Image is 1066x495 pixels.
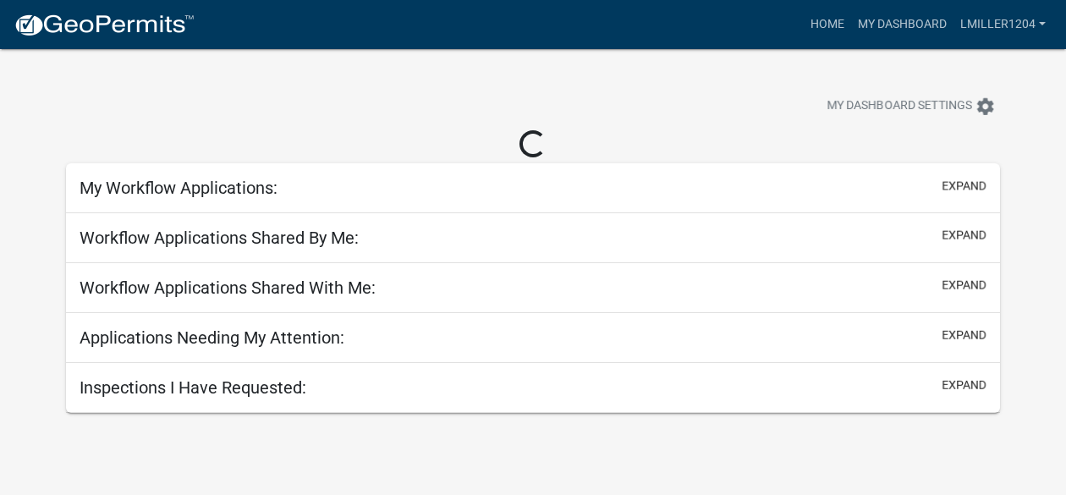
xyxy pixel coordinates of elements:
button: expand [942,327,986,344]
a: lmiller1204 [953,8,1052,41]
button: expand [942,277,986,294]
h5: Inspections I Have Requested: [80,377,306,398]
a: Home [804,8,851,41]
button: My Dashboard Settingssettings [813,90,1009,123]
h5: Workflow Applications Shared By Me: [80,228,359,248]
i: settings [975,96,996,117]
button: expand [942,377,986,394]
a: My Dashboard [851,8,953,41]
h5: Workflow Applications Shared With Me: [80,278,376,298]
h5: Applications Needing My Attention: [80,327,344,348]
button: expand [942,227,986,245]
button: expand [942,177,986,195]
span: My Dashboard Settings [827,96,972,117]
h5: My Workflow Applications: [80,178,277,198]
